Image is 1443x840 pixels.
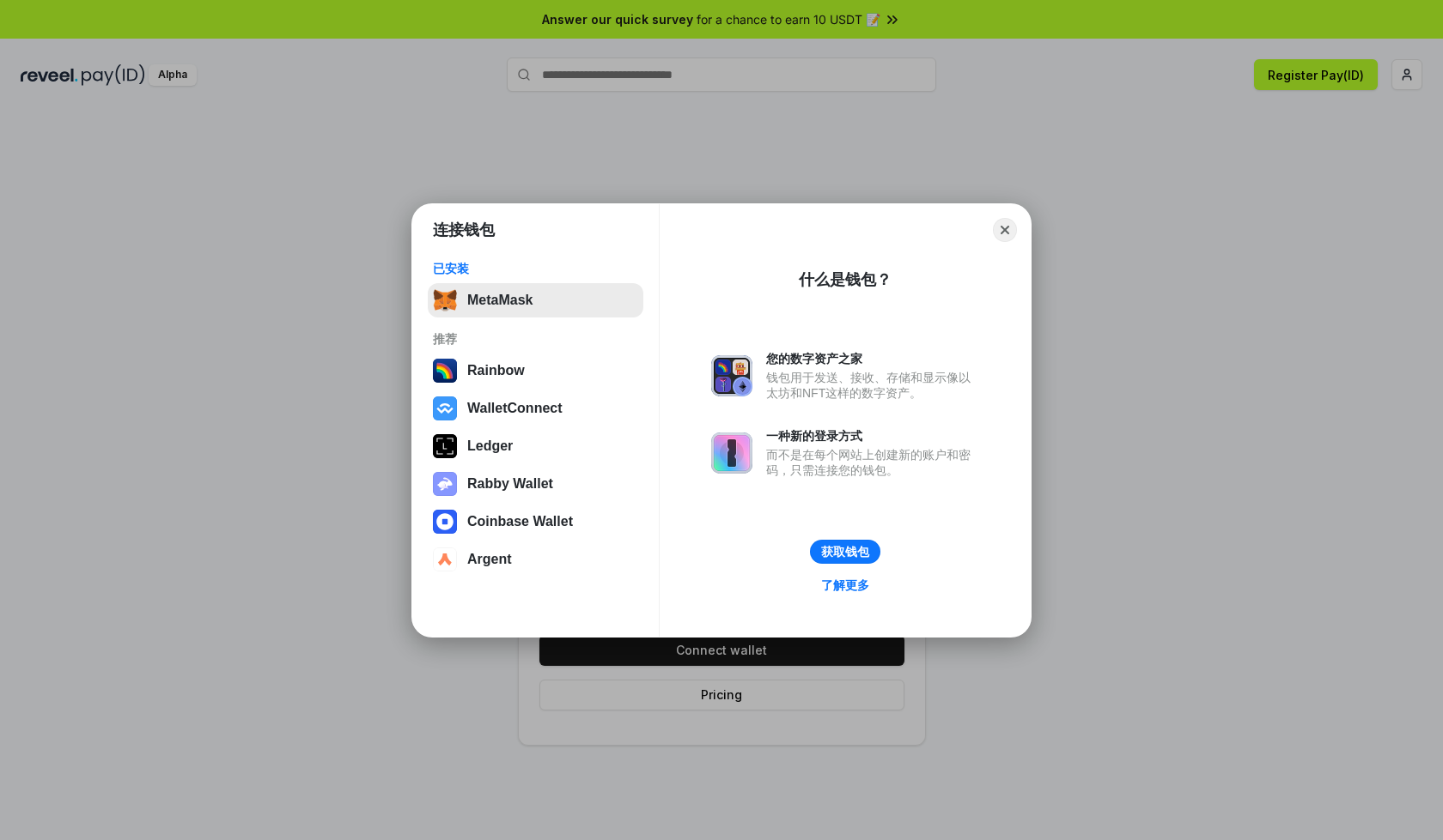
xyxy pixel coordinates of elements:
[810,540,880,564] button: 获取钱包
[428,467,643,501] button: Rabby Wallet
[467,514,573,529] div: Coinbase Wallet
[467,401,563,416] div: WalletConnect
[428,354,643,388] button: Rainbow
[821,577,869,593] div: 了解更多
[821,544,869,559] div: 获取钱包
[433,359,457,383] img: svg+xml,%3Csvg%20width%3D%22120%22%20height%3D%22120%22%20viewBox%3D%220%200%20120%20120%22%20fil...
[467,552,512,567] div: Argent
[467,476,553,492] div: Rabby Wallet
[433,472,457,496] img: svg+xml,%3Csvg%20xmlns%3D%22http%3A%2F%2Fwww.w3.org%2F2000%2Fsvg%22%20fill%3D%22none%22%20viewBox...
[766,428,979,444] div: 一种新的登录方式
[433,261,638,276] div: 已安装
[433,220,495,240] h1: 连接钱包
[766,351,979,366] div: 您的数字资产之家
[428,429,643,463] button: Ledger
[433,434,457,458] img: svg+xml,%3Csvg%20xmlns%3D%22http%3A%2F%2Fwww.w3.org%2F2000%2Fsvg%22%20width%3D%2228%22%20height%3...
[428,542,643,577] button: Argent
[811,574,880,596] a: 了解更多
[433,510,457,534] img: svg+xml,%3Csvg%20width%3D%2228%22%20height%3D%2228%22%20viewBox%3D%220%200%2028%2028%22%20fill%3D...
[428,505,643,539] button: Coinbase Wallet
[467,293,533,308] div: MetaMask
[433,547,457,571] img: svg+xml,%3Csvg%20width%3D%2228%22%20height%3D%2228%22%20viewBox%3D%220%200%2028%2028%22%20fill%3D...
[766,447,979,478] div: 而不是在每个网站上创建新的账户和密码，只需连接您的钱包。
[467,363,525,378] div: Rainbow
[799,269,892,290] div: 什么是钱包？
[766,370,979,401] div: 钱包用于发送、接收、存储和显示像以太坊和NFT这样的数字资产。
[428,391,643,426] button: WalletConnect
[433,396,457,420] img: svg+xml,%3Csvg%20width%3D%2228%22%20height%3D%2228%22%20viewBox%3D%220%200%2028%2028%22%20fill%3D...
[433,288,457,312] img: svg+xml,%3Csvg%20fill%3D%22none%22%20height%3D%2233%22%20viewBox%3D%220%200%2035%2033%22%20width%...
[993,218,1017,242] button: Close
[467,438,513,454] div: Ledger
[711,432,752,474] img: svg+xml,%3Csvg%20xmlns%3D%22http%3A%2F%2Fwww.w3.org%2F2000%2Fsvg%22%20fill%3D%22none%22%20viewBox...
[433,331,638,347] div: 推荐
[428,283,643,317] button: MetaMask
[711,355,752,396] img: svg+xml,%3Csvg%20xmlns%3D%22http%3A%2F%2Fwww.w3.org%2F2000%2Fsvg%22%20fill%3D%22none%22%20viewBox...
